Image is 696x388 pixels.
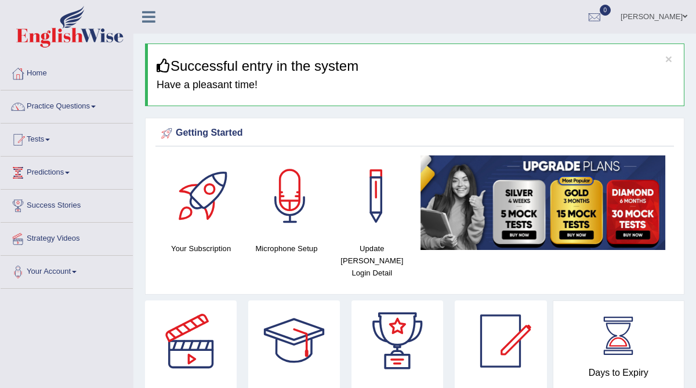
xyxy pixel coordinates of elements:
[1,57,133,86] a: Home
[1,223,133,252] a: Strategy Videos
[1,190,133,219] a: Success Stories
[1,124,133,153] a: Tests
[665,53,672,65] button: ×
[164,242,238,255] h4: Your Subscription
[1,90,133,119] a: Practice Questions
[157,79,675,91] h4: Have a pleasant time!
[1,256,133,285] a: Your Account
[420,155,665,250] img: small5.jpg
[566,368,672,378] h4: Days to Expiry
[335,242,409,279] h4: Update [PERSON_NAME] Login Detail
[249,242,323,255] h4: Microphone Setup
[158,125,671,142] div: Getting Started
[1,157,133,186] a: Predictions
[157,59,675,74] h3: Successful entry in the system
[600,5,611,16] span: 0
